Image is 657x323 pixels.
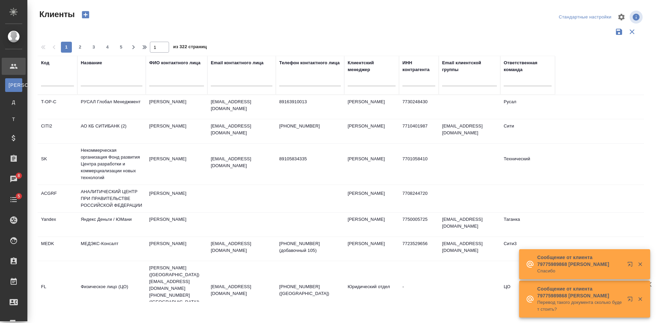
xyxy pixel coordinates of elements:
td: 7701058410 [399,152,439,176]
td: [PERSON_NAME] [146,237,207,261]
td: - [399,280,439,304]
td: Русал [500,95,555,119]
td: Юридический отдел [344,280,399,304]
div: Клиентский менеджер [348,59,396,73]
td: [PERSON_NAME] [146,213,207,237]
td: [PERSON_NAME] [146,95,207,119]
td: АНАЛИТИЧЕСКИЙ ЦЕНТР ПРИ ПРАВИТЕЛЬСТВЕ РОССИЙСКОЙ ФЕДЕРАЦИИ [77,185,146,212]
button: Открыть в новой вкладке [623,292,640,309]
div: Название [81,59,102,66]
a: Д [5,95,22,109]
td: Yandex [38,213,77,237]
p: Сообщение от клиента 79775989868 [PERSON_NAME] [537,254,623,268]
td: [PERSON_NAME] [146,119,207,143]
td: 7723529656 [399,237,439,261]
button: Сохранить фильтры [613,25,626,38]
p: [PHONE_NUMBER] ([GEOGRAPHIC_DATA]) [279,283,341,297]
td: [PERSON_NAME] [344,213,399,237]
td: FL [38,280,77,304]
p: Сообщение от клиента 79775989868 [PERSON_NAME] [537,285,623,299]
p: 89105834335 [279,156,341,162]
button: Сбросить фильтры [626,25,639,38]
td: [PERSON_NAME] [344,187,399,211]
div: ФИО контактного лица [149,59,201,66]
td: [PERSON_NAME] ([GEOGRAPHIC_DATA]) [EMAIL_ADDRESS][DOMAIN_NAME] [PHONE_NUMBER] ([GEOGRAPHIC_DATA])... [146,261,207,323]
p: [EMAIL_ADDRESS][DOMAIN_NAME] [211,98,272,112]
td: CITI2 [38,119,77,143]
td: T-OP-C [38,95,77,119]
a: 5 [2,191,26,208]
td: МЕДЭКС-Консалт [77,237,146,261]
button: 3 [88,42,99,53]
td: 7730248430 [399,95,439,119]
p: [PHONE_NUMBER] (добавочный 105) [279,240,341,254]
td: АО КБ СИТИБАНК (2) [77,119,146,143]
td: ЦО [500,280,555,304]
td: 7750005725 [399,213,439,237]
p: Спасибо [537,268,623,274]
button: Создать [77,9,94,21]
div: Код [41,59,49,66]
button: Закрыть [633,296,647,302]
button: 5 [116,42,127,53]
p: [PHONE_NUMBER] [279,123,341,130]
td: [EMAIL_ADDRESS][DOMAIN_NAME] [439,119,500,143]
span: 4 [102,44,113,51]
td: [EMAIL_ADDRESS][DOMAIN_NAME] [439,237,500,261]
td: 7708244720 [399,187,439,211]
span: 3 [88,44,99,51]
td: [PERSON_NAME] [344,152,399,176]
td: Некоммерческая организация Фонд развития Центра разработки и коммерциализации новых технологий [77,144,146,185]
p: Перевод такого документа сколько будет стоить? [537,299,623,313]
td: ACGRF [38,187,77,211]
td: Яндекс Деньги / ЮМани [77,213,146,237]
p: [EMAIL_ADDRESS][DOMAIN_NAME] [211,123,272,136]
button: 2 [75,42,86,53]
td: MEDK [38,237,77,261]
button: 4 [102,42,113,53]
div: Ответственная команда [504,59,552,73]
span: из 322 страниц [173,43,207,53]
div: Email контактного лица [211,59,263,66]
button: Открыть в новой вкладке [623,257,640,274]
td: SK [38,152,77,176]
div: ИНН контрагента [402,59,435,73]
td: Сити [500,119,555,143]
button: Закрыть [633,261,647,267]
span: Д [9,99,19,106]
div: Email клиентской группы [442,59,497,73]
span: Клиенты [38,9,75,20]
p: [EMAIL_ADDRESS][DOMAIN_NAME] [211,156,272,169]
td: Таганка [500,213,555,237]
td: 7710401987 [399,119,439,143]
td: [PERSON_NAME] [344,237,399,261]
p: [EMAIL_ADDRESS][DOMAIN_NAME] [211,240,272,254]
span: 5 [116,44,127,51]
span: [PERSON_NAME] [9,82,19,89]
span: 8 [13,172,24,179]
a: [PERSON_NAME] [5,78,22,92]
p: [EMAIL_ADDRESS][DOMAIN_NAME] [211,283,272,297]
td: РУСАЛ Глобал Менеджмент [77,95,146,119]
span: Настроить таблицу [613,9,630,25]
td: [PERSON_NAME] [344,119,399,143]
a: 8 [2,171,26,188]
td: [PERSON_NAME] [146,152,207,176]
span: 5 [13,193,24,200]
span: Т [9,116,19,123]
div: Телефон контактного лица [279,59,340,66]
a: Т [5,112,22,126]
td: Сити3 [500,237,555,261]
td: [PERSON_NAME] [344,95,399,119]
span: 2 [75,44,86,51]
div: split button [557,12,613,23]
p: 89163910013 [279,98,341,105]
td: Технический [500,152,555,176]
td: [PERSON_NAME] [146,187,207,211]
td: [EMAIL_ADDRESS][DOMAIN_NAME] [439,213,500,237]
span: Посмотреть информацию [630,11,644,24]
td: Физическое лицо (ЦО) [77,280,146,304]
